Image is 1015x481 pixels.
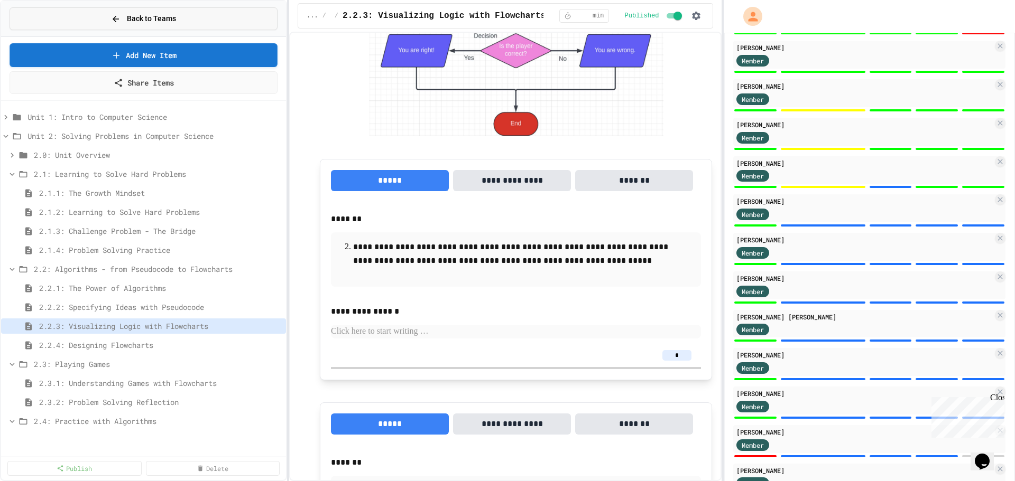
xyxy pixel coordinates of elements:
span: 2.1.3: Challenge Problem - The Bridge [39,225,282,237]
span: Member [742,402,764,411]
span: Unit 1: Intro to Computer Science [27,111,282,122]
span: 2.4: Practice with Algorithms [34,416,282,427]
span: Member [742,210,764,219]
span: Member [742,171,764,181]
iframe: chat widget [971,439,1004,470]
a: Publish [7,461,142,476]
span: 2.2.3: Visualizing Logic with Flowcharts [39,320,282,332]
span: 2.1.4: Problem Solving Practice [39,244,282,256]
span: 2.1.2: Learning to Solve Hard Problems [39,206,282,218]
div: [PERSON_NAME] [736,466,993,475]
div: [PERSON_NAME] [736,43,993,52]
a: Add New Item [10,43,278,67]
span: 2.2.4: Designing Flowcharts [39,339,282,351]
iframe: chat widget [927,393,1004,438]
span: 2.2.3: Visualizing Logic with Flowcharts [343,10,546,22]
span: Member [742,325,764,334]
span: Member [742,95,764,104]
span: 2.2: Algorithms - from Pseudocode to Flowcharts [34,263,282,275]
div: [PERSON_NAME] [736,427,993,437]
span: 2.1: Learning to Solve Hard Problems [34,168,282,180]
span: 2.0: Unit Overview [34,149,282,161]
span: Unit 2: Solving Problems in Computer Science [27,130,282,142]
button: Back to Teams [10,7,278,30]
div: My Account [732,4,765,29]
a: Share Items [10,71,278,94]
div: [PERSON_NAME] [PERSON_NAME] [736,312,993,322]
span: 2.2.2: Specifying Ideas with Pseudocode [39,301,282,313]
span: / [335,12,338,20]
span: min [593,12,604,20]
div: [PERSON_NAME] [736,350,993,360]
div: [PERSON_NAME] [736,389,993,398]
div: [PERSON_NAME] [736,158,993,168]
span: ... [307,12,318,20]
span: Member [742,440,764,450]
div: [PERSON_NAME] [736,81,993,91]
div: Content is published and visible to students [625,10,685,22]
span: 2.2.1: The Power of Algorithms [39,282,282,294]
div: [PERSON_NAME] [736,196,993,206]
span: Member [742,287,764,296]
span: 2.3: Playing Games [34,359,282,370]
span: / [322,12,326,20]
div: [PERSON_NAME] [736,120,993,129]
span: Member [742,248,764,258]
span: Published [625,12,659,20]
span: Member [742,363,764,373]
a: Delete [146,461,280,476]
div: Chat with us now!Close [4,4,73,67]
div: [PERSON_NAME] [736,273,993,283]
span: Member [742,133,764,143]
span: 2.3.1: Understanding Games with Flowcharts [39,378,282,389]
span: Back to Teams [127,13,176,24]
div: [PERSON_NAME] [736,235,993,244]
span: 2.1.1: The Growth Mindset [39,187,282,199]
span: 2.3.2: Problem Solving Reflection [39,397,282,408]
span: Member [742,56,764,65]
